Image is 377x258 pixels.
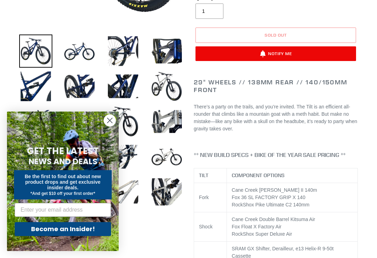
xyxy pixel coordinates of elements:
[194,103,358,132] p: There’s a party on the trails, and you’re invited. The Tilt is an efficient all-rounder that clim...
[30,191,95,196] span: *And get $10 off your first order*
[195,28,356,43] button: Sold out
[150,35,183,68] img: Load image into Gallery viewer, TILT - Complete Bike
[63,70,96,103] img: Load image into Gallery viewer, TILT - Complete Bike
[150,70,183,103] img: Load image into Gallery viewer, TILT - Complete Bike
[194,78,358,93] h2: 29" Wheels // 138mm Rear // 140/150mm Front
[227,168,357,183] th: COMPONENT OPTIONS
[106,70,140,103] img: Load image into Gallery viewer, TILT - Complete Bike
[150,175,183,208] img: Load image into Gallery viewer, TILT - Complete Bike
[19,70,52,103] img: Load image into Gallery viewer, TILT - Complete Bike
[27,145,99,157] span: GET THE LATEST
[15,203,111,217] input: Enter your email address
[15,222,111,236] button: Become an Insider!
[194,183,227,212] td: Fork
[194,212,227,241] td: Shock
[29,156,97,167] span: NEWS AND DEALS
[19,35,52,68] img: Load image into Gallery viewer, TILT - Complete Bike
[265,32,287,38] span: Sold out
[25,174,101,190] span: Be the first to find out about new product drops and get exclusive insider deals.
[150,105,183,138] img: Load image into Gallery viewer, TILT - Complete Bike
[194,152,358,158] h4: ** NEW BUILD SPECS + BIKE OF THE YEAR SALE PRICING **
[227,183,357,212] td: Cane Creek [PERSON_NAME] II 140m Fox 36 SL FACTORY GRIP X 140 RockShox Pike Ultimate C2 140mm
[195,46,356,61] button: Notify Me
[227,212,357,241] td: Cane Creek Double Barrel Kitsuma Air Fox Float X Factory Air RockShox Super Deluxe Air
[150,140,183,173] img: Load image into Gallery viewer, TILT - Complete Bike
[194,168,227,183] th: TILT
[63,35,96,68] img: Load image into Gallery viewer, TILT - Complete Bike
[104,114,116,127] button: Close dialog
[106,35,140,68] img: Load image into Gallery viewer, TILT - Complete Bike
